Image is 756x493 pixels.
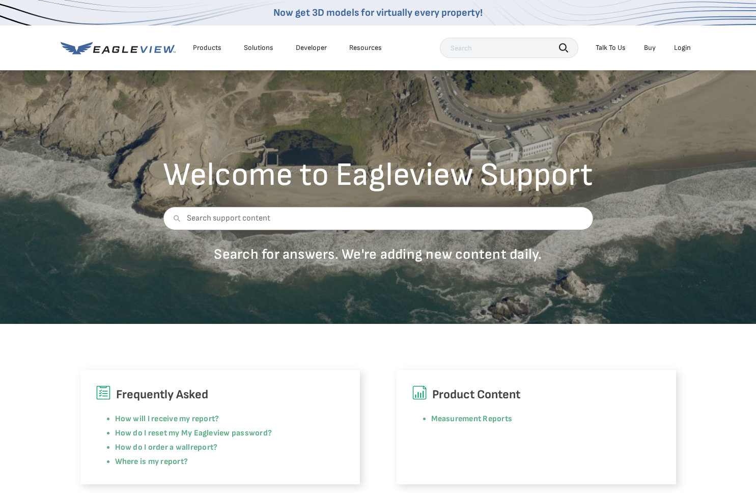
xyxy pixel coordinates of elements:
a: Where is my report? [115,457,188,467]
h6: Frequently Asked [96,385,345,404]
div: Login [674,43,691,52]
a: ? [213,443,217,452]
div: Talk To Us [596,43,626,52]
a: report [190,443,213,452]
a: Buy [644,43,656,52]
a: How will I receive my report? [115,414,219,424]
p: Search for answers. We're adding new content daily. [163,245,593,263]
a: How do I order a wall [115,443,190,452]
div: Products [193,43,221,52]
a: Developer [296,43,327,52]
div: Resources [349,43,382,52]
a: Measurement Reports [431,414,513,424]
h6: Product Content [412,385,661,404]
h2: Welcome to Eagleview Support [163,159,593,191]
a: Now get 3D models for virtually every property! [273,7,483,19]
div: Solutions [244,43,273,52]
input: Search support content [163,207,593,230]
a: How do I reset my My Eagleview password? [115,428,272,438]
input: Search [440,38,578,58]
